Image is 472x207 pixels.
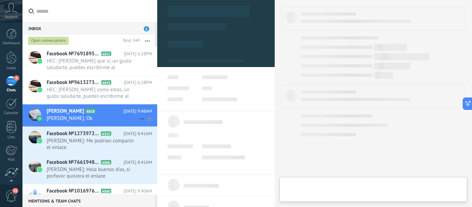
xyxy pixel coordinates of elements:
[5,15,18,19] span: Account
[37,59,42,64] img: waba.svg
[28,37,69,45] div: Open conversations
[47,166,139,179] span: [PERSON_NAME]: Hola buenos días, si porfavor quisiera el enlace
[124,188,152,195] span: [DATE] 8:40AM
[22,104,157,126] a: [PERSON_NAME] A818 [DATE] 9:48AM [PERSON_NAME]: Ok
[140,35,155,47] button: More
[47,115,139,122] span: [PERSON_NAME]: Ok
[22,47,157,75] a: Facebook №769189522165582 A831 [DATE] 6:28PM HEC: [PERSON_NAME] que si, un gusto saludarte, puede...
[37,139,42,143] img: waba.svg
[124,159,152,166] span: [DATE] 8:41AM
[120,37,140,44] div: Total: 943
[101,189,111,193] span: A860
[37,116,42,121] img: waba.svg
[101,80,111,85] span: A843
[47,138,139,151] span: [PERSON_NAME]: Me podrían compartir el enlace
[144,26,149,31] span: 5
[124,79,152,86] span: [DATE] 6:28PM
[101,160,111,164] span: A806
[85,109,95,113] span: A818
[1,66,21,70] div: Leads
[1,135,21,140] div: Lists
[22,195,155,207] div: Mentions & Team chats
[124,130,152,137] span: [DATE] 8:41AM
[101,51,111,56] span: A831
[14,75,19,81] span: 5
[47,159,100,166] span: Facebook №766194859523071
[47,188,100,195] span: Facebook №1016976747070480
[1,111,21,115] div: Calendar
[124,108,152,115] span: [DATE] 9:48AM
[22,22,155,35] div: Inbox
[1,158,21,162] div: Mail
[1,88,21,93] div: Chats
[37,87,42,92] img: waba.svg
[22,76,157,104] a: Facebook №961327369464905 A843 [DATE] 6:28PM HEC: [PERSON_NAME] como estás, un gusto saludarte, p...
[47,86,139,100] span: HEC: [PERSON_NAME] como estás, un gusto saludarte, puedes escribirme al 3163869164 para cmpartirt...
[101,131,111,136] span: A315
[47,58,139,71] span: HEC: [PERSON_NAME] que si, un gusto saludarte, puedes escribirme al 3163869164 para cmpartirte to...
[1,41,21,46] div: Dashboard
[37,167,42,172] img: waba.svg
[47,79,100,86] span: Facebook №961327369464905
[22,127,157,155] a: Facebook №1273972804432561 A315 [DATE] 8:41AM [PERSON_NAME]: Me podrían compartir el enlace
[12,188,18,194] span: 11
[47,108,84,115] span: [PERSON_NAME]
[47,50,100,57] span: Facebook №769189522165582
[47,130,100,137] span: Facebook №1273972804432561
[22,156,157,184] a: Facebook №766194859523071 A806 [DATE] 8:41AM [PERSON_NAME]: Hola buenos días, si porfavor quisier...
[124,50,152,57] span: [DATE] 6:28PM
